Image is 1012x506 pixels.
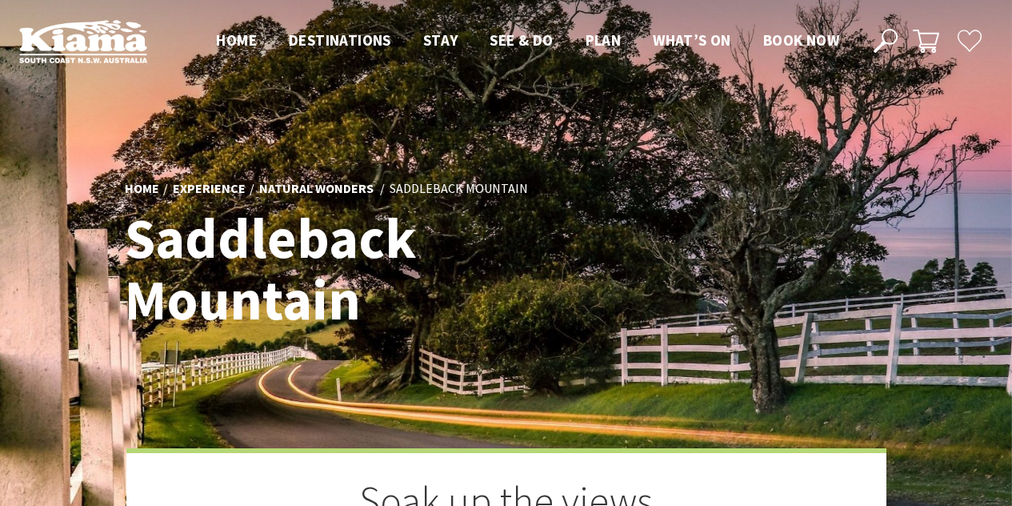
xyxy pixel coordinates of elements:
[200,28,855,54] nav: Main Menu
[490,30,553,50] span: See & Do
[125,180,159,198] a: Home
[586,30,622,50] span: Plan
[19,19,147,63] img: Kiama Logo
[259,180,374,198] a: Natural Wonders
[390,179,528,199] li: Saddleback Mountain
[125,208,577,331] h1: Saddleback Mountain
[653,30,731,50] span: What’s On
[289,30,391,50] span: Destinations
[173,180,246,198] a: Experience
[423,30,458,50] span: Stay
[216,30,257,50] span: Home
[763,30,839,50] span: Book now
